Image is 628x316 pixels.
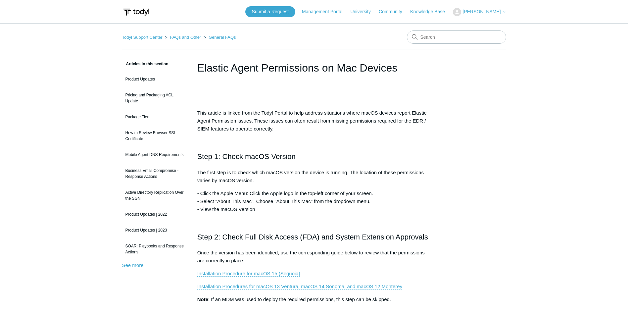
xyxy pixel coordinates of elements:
[407,30,506,44] input: Search
[122,35,164,40] li: Todyl Support Center
[122,186,187,205] a: Active Directory Replication Over the SGN
[122,148,187,161] a: Mobile Agent DNS Requirements
[122,111,187,123] a: Package Tiers
[245,6,295,17] a: Submit a Request
[197,295,431,303] p: : If an MDM was used to deploy the required permissions, this step can be skipped.
[122,35,163,40] a: Todyl Support Center
[197,151,431,162] h2: Step 1: Check macOS Version
[122,127,187,145] a: How to Review Browser SSL Certificate
[302,8,349,15] a: Management Portal
[350,8,377,15] a: University
[462,9,501,14] span: [PERSON_NAME]
[122,224,187,237] a: Product Updates | 2023
[122,240,187,258] a: SOAR: Playbooks and Response Actions
[122,6,150,18] img: Todyl Support Center Help Center home page
[202,35,236,40] li: General FAQs
[197,284,402,290] a: Installation Procedures for macOS 13 Ventura, macOS 14 Sonoma, and macOS 12 Monterey
[197,231,431,243] h2: Step 2: Check Full Disk Access (FDA) and System Extension Approvals
[122,89,187,107] a: Pricing and Packaging ACL Update
[164,35,202,40] li: FAQs and Other
[379,8,409,15] a: Community
[170,35,201,40] a: FAQs and Other
[197,169,431,184] p: The first step is to check which macOS version the device is running. The location of these permi...
[197,296,208,302] strong: Note
[197,109,431,133] p: This article is linked from the Todyl Portal to help address situations where macOS devices repor...
[209,35,236,40] a: General FAQs
[453,8,506,16] button: [PERSON_NAME]
[122,62,169,66] span: Articles in this section
[122,164,187,183] a: Business Email Compromise - Response Actions
[122,73,187,85] a: Product Updates
[197,271,300,277] a: Installation Procedure for macOS 15 (Sequoia)
[197,60,431,76] h1: Elastic Agent Permissions on Mac Devices
[122,262,144,268] a: See more
[197,249,431,265] p: Once the version has been identified, use the corresponding guide below to review that the permis...
[197,189,431,213] p: - Click the Apple Menu: Click the Apple logo in the top-left corner of your screen. - Select "Abo...
[122,208,187,221] a: Product Updates | 2022
[410,8,452,15] a: Knowledge Base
